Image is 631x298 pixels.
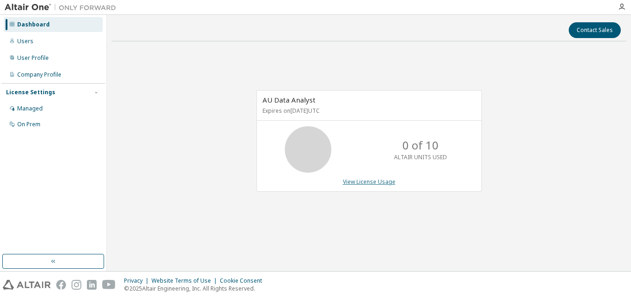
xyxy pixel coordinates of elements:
[343,178,395,186] a: View License Usage
[17,121,40,128] div: On Prem
[220,277,268,285] div: Cookie Consent
[17,71,61,78] div: Company Profile
[124,277,151,285] div: Privacy
[17,21,50,28] div: Dashboard
[102,280,116,290] img: youtube.svg
[87,280,97,290] img: linkedin.svg
[124,285,268,292] p: © 2025 Altair Engineering, Inc. All Rights Reserved.
[72,280,81,290] img: instagram.svg
[6,89,55,96] div: License Settings
[17,38,33,45] div: Users
[402,137,439,153] p: 0 of 10
[17,105,43,112] div: Managed
[17,54,49,62] div: User Profile
[263,107,473,115] p: Expires on [DATE] UTC
[394,153,447,161] p: ALTAIR UNITS USED
[56,280,66,290] img: facebook.svg
[3,280,51,290] img: altair_logo.svg
[263,95,315,104] span: AU Data Analyst
[5,3,121,12] img: Altair One
[569,22,621,38] button: Contact Sales
[151,277,220,285] div: Website Terms of Use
